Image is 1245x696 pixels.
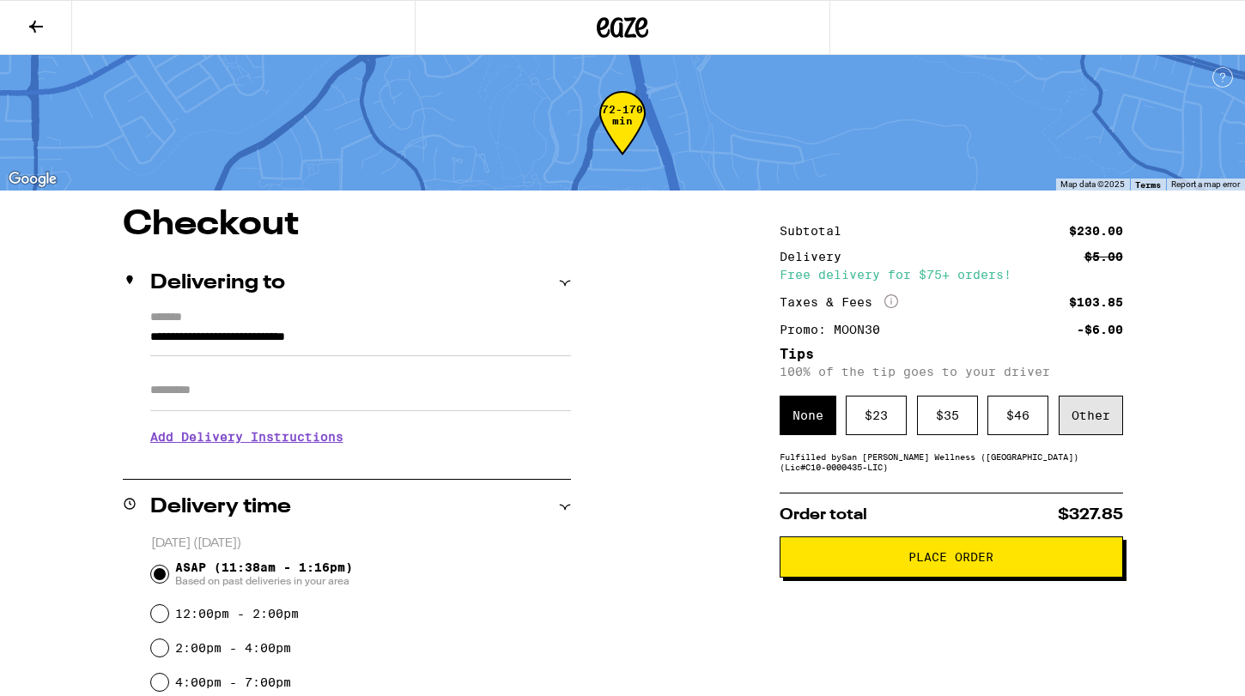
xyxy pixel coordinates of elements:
[175,607,299,620] label: 12:00pm - 2:00pm
[1077,324,1123,336] div: -$6.00
[987,396,1048,435] div: $ 46
[1171,179,1240,189] a: Report a map error
[780,348,1123,361] h5: Tips
[780,324,892,336] div: Promo: MOON30
[150,497,291,517] h2: Delivery time
[10,12,124,26] span: Hi. Need any help?
[1058,507,1123,523] span: $327.85
[151,536,571,552] p: [DATE] ([DATE])
[780,396,836,435] div: None
[1059,396,1123,435] div: Other
[150,417,571,457] h3: Add Delivery Instructions
[1069,296,1123,308] div: $103.85
[780,451,1123,472] div: Fulfilled by San [PERSON_NAME] Wellness ([GEOGRAPHIC_DATA]) (Lic# C10-0000435-LIC )
[780,507,867,523] span: Order total
[846,396,907,435] div: $ 23
[175,560,353,588] span: ASAP (11:38am - 1:16pm)
[599,104,646,168] div: 72-170 min
[4,168,61,191] img: Google
[780,536,1123,578] button: Place Order
[780,294,898,310] div: Taxes & Fees
[908,551,993,563] span: Place Order
[175,675,291,689] label: 4:00pm - 7:00pm
[780,269,1123,281] div: Free delivery for $75+ orders!
[175,574,353,588] span: Based on past deliveries in your area
[780,251,853,263] div: Delivery
[1084,251,1123,263] div: $5.00
[4,168,61,191] a: Open this area in Google Maps (opens a new window)
[780,225,853,237] div: Subtotal
[1069,225,1123,237] div: $230.00
[150,273,285,294] h2: Delivering to
[917,396,978,435] div: $ 35
[175,641,291,655] label: 2:00pm - 4:00pm
[1135,179,1161,190] a: Terms
[123,208,571,242] h1: Checkout
[150,457,571,470] p: We'll contact you at [PHONE_NUMBER] when we arrive
[1060,179,1125,189] span: Map data ©2025
[780,365,1123,378] p: 100% of the tip goes to your driver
